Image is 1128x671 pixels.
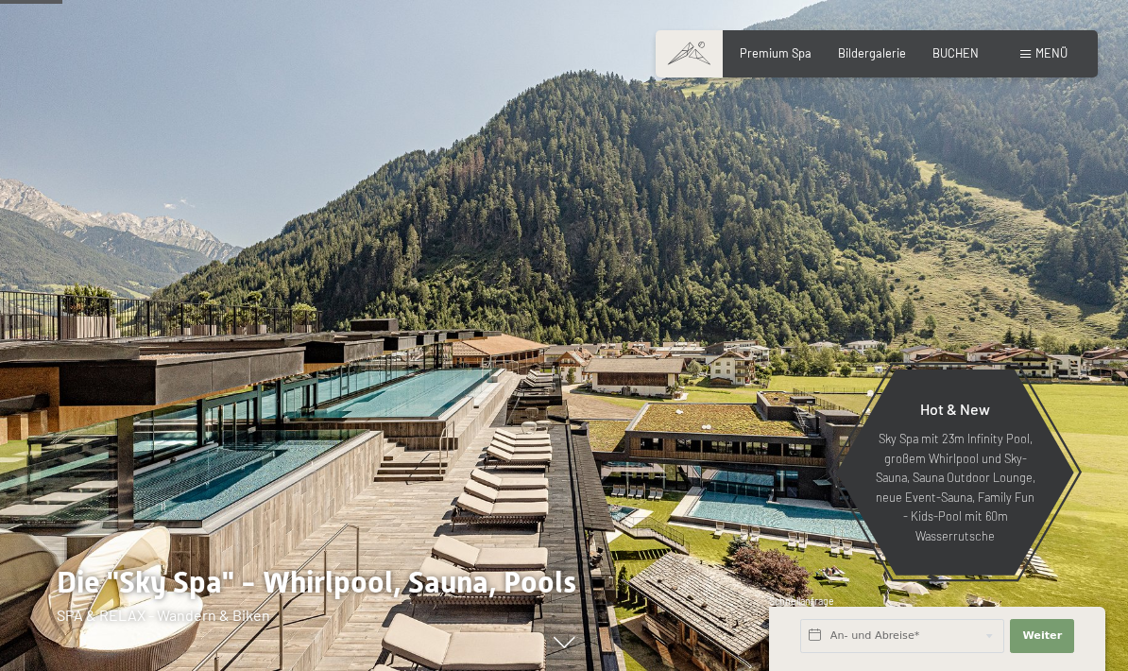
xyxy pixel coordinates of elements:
[835,369,1075,576] a: Hot & New Sky Spa mit 23m Infinity Pool, großem Whirlpool und Sky-Sauna, Sauna Outdoor Lounge, ne...
[1035,45,1068,60] span: Menü
[838,45,906,60] a: Bildergalerie
[769,595,834,607] span: Schnellanfrage
[920,400,990,418] span: Hot & New
[873,429,1037,545] p: Sky Spa mit 23m Infinity Pool, großem Whirlpool und Sky-Sauna, Sauna Outdoor Lounge, neue Event-S...
[740,45,812,60] a: Premium Spa
[1022,628,1062,644] span: Weiter
[1010,619,1074,653] button: Weiter
[932,45,979,60] a: BUCHEN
